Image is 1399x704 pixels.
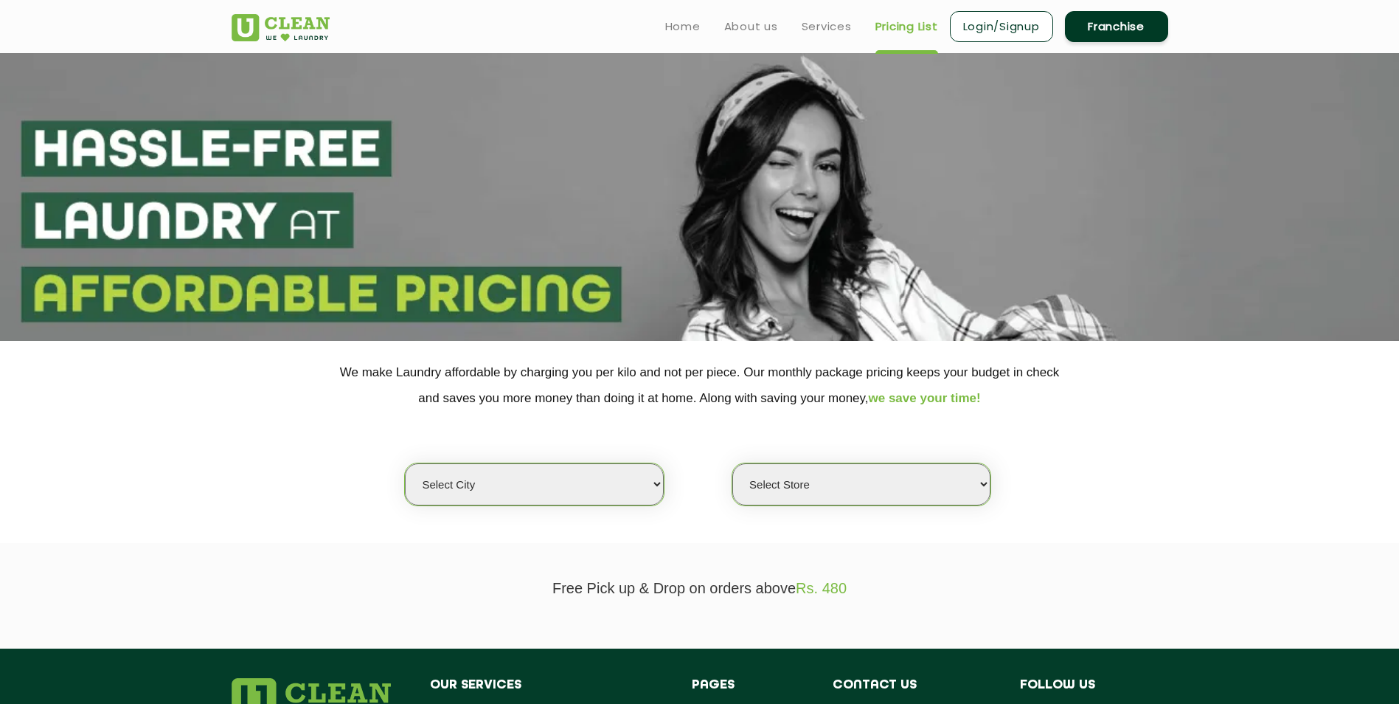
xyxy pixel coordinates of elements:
[875,18,938,35] a: Pricing List
[665,18,701,35] a: Home
[232,580,1168,597] p: Free Pick up & Drop on orders above
[796,580,847,596] span: Rs. 480
[869,391,981,405] span: we save your time!
[802,18,852,35] a: Services
[232,14,330,41] img: UClean Laundry and Dry Cleaning
[232,359,1168,411] p: We make Laundry affordable by charging you per kilo and not per piece. Our monthly package pricin...
[1065,11,1168,42] a: Franchise
[950,11,1053,42] a: Login/Signup
[724,18,778,35] a: About us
